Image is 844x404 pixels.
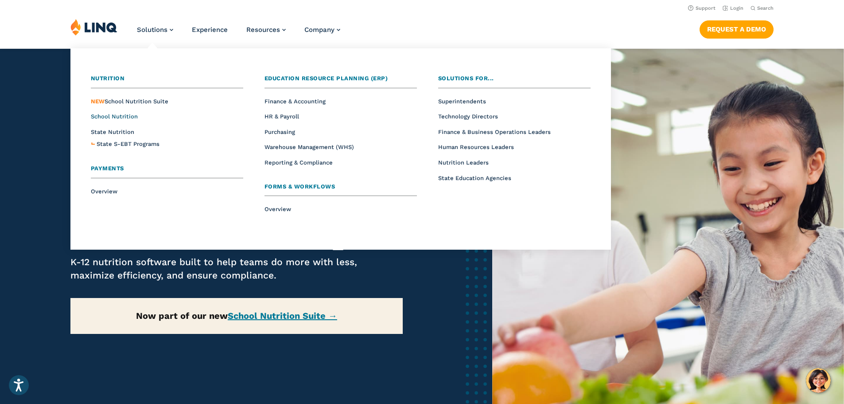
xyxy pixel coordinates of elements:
[91,75,125,82] span: Nutrition
[91,165,124,172] span: Payments
[438,129,551,135] a: Finance & Business Operations Leaders
[264,183,335,190] span: Forms & Workflows
[246,26,280,34] span: Resources
[97,140,159,149] a: State S-EBT Programs
[757,5,774,11] span: Search
[137,26,173,34] a: Solutions
[264,159,333,166] a: Reporting & Compliance
[192,26,228,34] a: Experience
[264,206,291,212] a: Overview
[228,310,337,321] a: School Nutrition Suite →
[97,141,159,147] span: State S-EBT Programs
[688,5,716,11] a: Support
[70,255,403,282] p: K-12 nutrition software built to help teams do more with less, maximize efficiency, and ensure co...
[264,75,388,82] span: Education Resource Planning (ERP)
[91,98,168,105] span: School Nutrition Suite
[438,113,498,120] a: Technology Directors
[70,19,117,35] img: LINQ | K‑12 Software
[700,20,774,38] a: Request a Demo
[91,98,105,105] span: NEW
[700,19,774,38] nav: Button Navigation
[264,98,326,105] a: Finance & Accounting
[264,182,417,196] a: Forms & Workflows
[806,368,831,393] button: Hello, have a question? Let’s chat.
[264,74,417,88] a: Education Resource Planning (ERP)
[91,74,243,88] a: Nutrition
[137,26,167,34] span: Solutions
[91,129,134,135] a: State Nutrition
[91,164,243,178] a: Payments
[438,175,511,181] a: State Education Agencies
[438,75,494,82] span: Solutions for...
[438,144,514,150] a: Human Resources Leaders
[136,310,337,321] strong: Now part of our new
[137,19,340,48] nav: Primary Navigation
[264,129,295,135] a: Purchasing
[304,26,334,34] span: Company
[264,113,299,120] a: HR & Payroll
[304,26,340,34] a: Company
[438,98,486,105] a: Superintendents
[91,188,117,195] a: Overview
[438,74,591,88] a: Solutions for...
[751,5,774,12] button: Open Search Bar
[264,144,354,150] a: Warehouse Management (WHS)
[91,113,138,120] a: School Nutrition
[723,5,743,11] a: Login
[438,159,489,166] a: Nutrition Leaders
[91,98,168,105] a: NEWSchool Nutrition Suite
[246,26,286,34] a: Resources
